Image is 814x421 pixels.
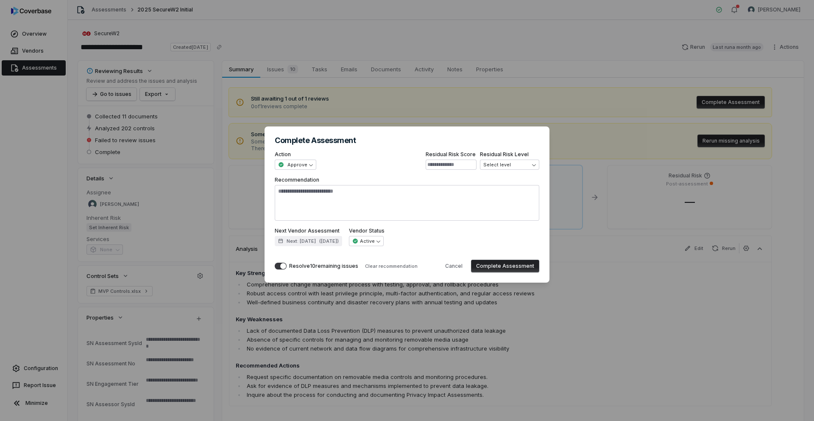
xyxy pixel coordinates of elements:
label: Action [275,151,316,158]
label: Vendor Status [349,227,385,234]
span: Next: [DATE] [287,238,316,244]
label: Recommendation [275,177,539,221]
label: Next Vendor Assessment [275,227,342,234]
button: Cancel [440,260,468,272]
span: ( [DATE] ) [319,238,339,244]
div: Resolve 10 remaining issues [289,263,358,269]
h2: Complete Assessment [275,137,539,144]
textarea: Recommendation [275,185,539,221]
button: Resolve10remaining issues [275,263,287,269]
button: Next: [DATE]([DATE]) [275,236,342,246]
label: Residual Risk Level [480,151,539,158]
label: Residual Risk Score [426,151,477,158]
button: Complete Assessment [471,260,539,272]
button: Clear recommendation [362,261,421,271]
